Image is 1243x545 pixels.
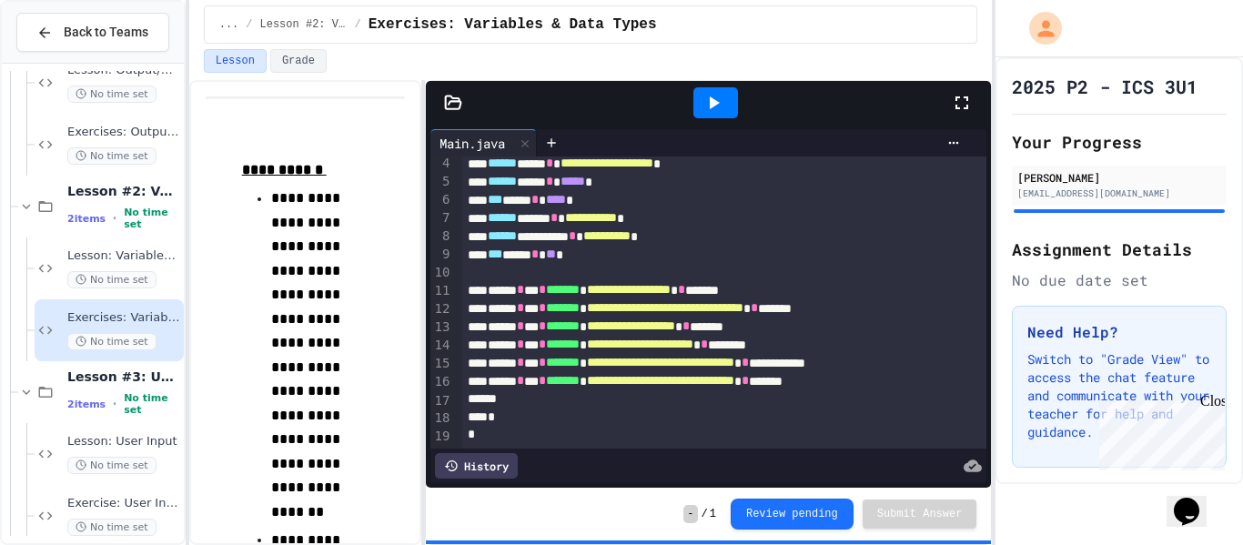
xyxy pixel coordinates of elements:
[430,428,453,446] div: 19
[113,211,116,226] span: •
[731,499,854,530] button: Review pending
[67,519,157,536] span: No time set
[124,392,180,416] span: No time set
[67,183,180,199] span: Lesson #2: Variables & Data Types
[430,227,453,246] div: 8
[67,496,180,511] span: Exercise: User Input
[67,271,157,288] span: No time set
[1092,393,1225,470] iframe: chat widget
[430,318,453,337] div: 13
[67,310,180,326] span: Exercises: Variables & Data Types
[1012,269,1227,291] div: No due date set
[430,129,537,156] div: Main.java
[355,17,361,32] span: /
[430,173,453,191] div: 5
[430,209,453,227] div: 7
[430,155,453,173] div: 4
[67,125,180,140] span: Exercises: Output/Output Formatting
[430,409,453,428] div: 18
[16,13,169,52] button: Back to Teams
[67,147,157,165] span: No time set
[683,505,697,523] span: -
[430,246,453,264] div: 9
[430,191,453,209] div: 6
[430,373,453,391] div: 16
[67,434,180,449] span: Lesson: User Input
[430,282,453,300] div: 11
[1012,129,1227,155] h2: Your Progress
[67,457,157,474] span: No time set
[219,17,239,32] span: ...
[67,86,157,103] span: No time set
[270,49,327,73] button: Grade
[430,392,453,410] div: 17
[67,63,180,78] span: Lesson: Output/Output Formatting
[877,507,963,521] span: Submit Answer
[246,17,252,32] span: /
[435,453,518,479] div: History
[7,7,126,116] div: Chat with us now!Close
[430,337,453,355] div: 14
[1017,187,1221,200] div: [EMAIL_ADDRESS][DOMAIN_NAME]
[1027,321,1211,343] h3: Need Help?
[863,500,977,529] button: Submit Answer
[430,300,453,318] div: 12
[430,264,453,282] div: 10
[1027,350,1211,441] p: Switch to "Grade View" to access the chat feature and communicate with your teacher for help and ...
[64,23,148,42] span: Back to Teams
[67,333,157,350] span: No time set
[369,14,657,35] span: Exercises: Variables & Data Types
[67,368,180,385] span: Lesson #3: User Input
[1012,74,1198,99] h1: 2025 P2 - ICS 3U1
[67,399,106,410] span: 2 items
[1017,169,1221,186] div: [PERSON_NAME]
[204,49,267,73] button: Lesson
[430,134,514,153] div: Main.java
[1010,7,1066,49] div: My Account
[113,397,116,411] span: •
[67,248,180,264] span: Lesson: Variables & Data Types
[260,17,348,32] span: Lesson #2: Variables & Data Types
[1167,472,1225,527] iframe: chat widget
[702,507,708,521] span: /
[67,213,106,225] span: 2 items
[710,507,716,521] span: 1
[430,355,453,373] div: 15
[1012,237,1227,262] h2: Assignment Details
[124,207,180,230] span: No time set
